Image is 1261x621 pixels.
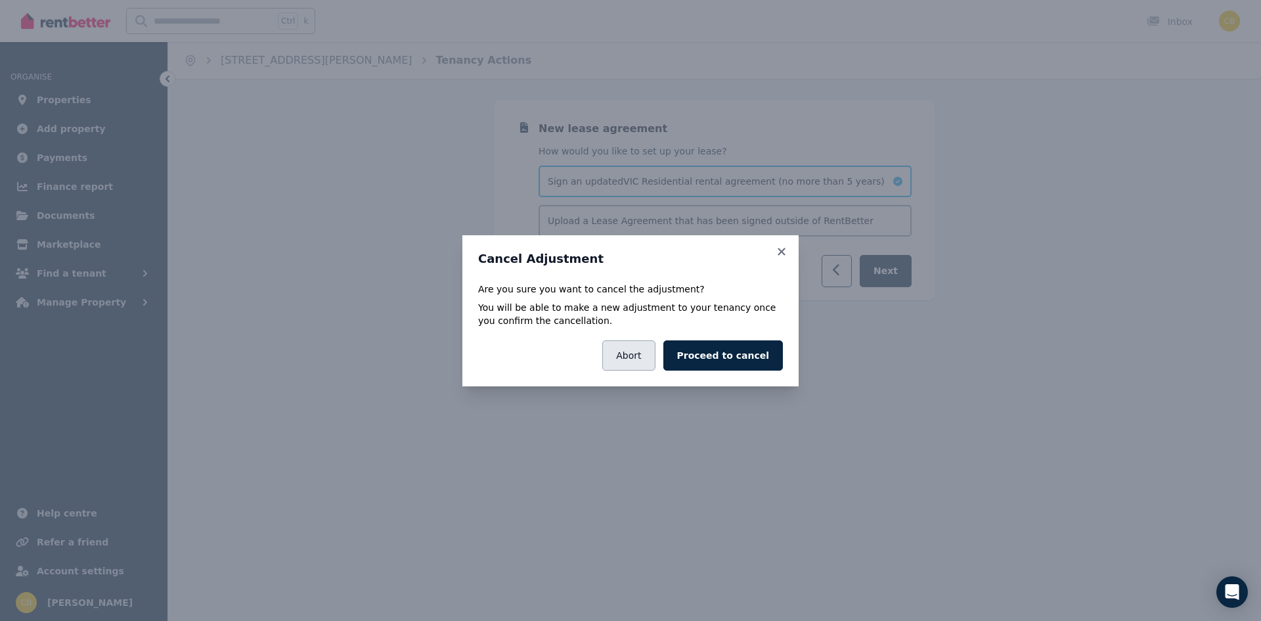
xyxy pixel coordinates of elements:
[1216,576,1248,608] div: Open Intercom Messenger
[478,251,783,267] h3: Cancel Adjustment
[478,283,783,296] p: Are you sure you want to cancel the adjustment?
[478,301,783,327] p: You will be able to make a new adjustment to your tenancy once you confirm the cancellation.
[663,340,783,371] button: Proceed to cancel
[602,340,655,371] button: Abort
